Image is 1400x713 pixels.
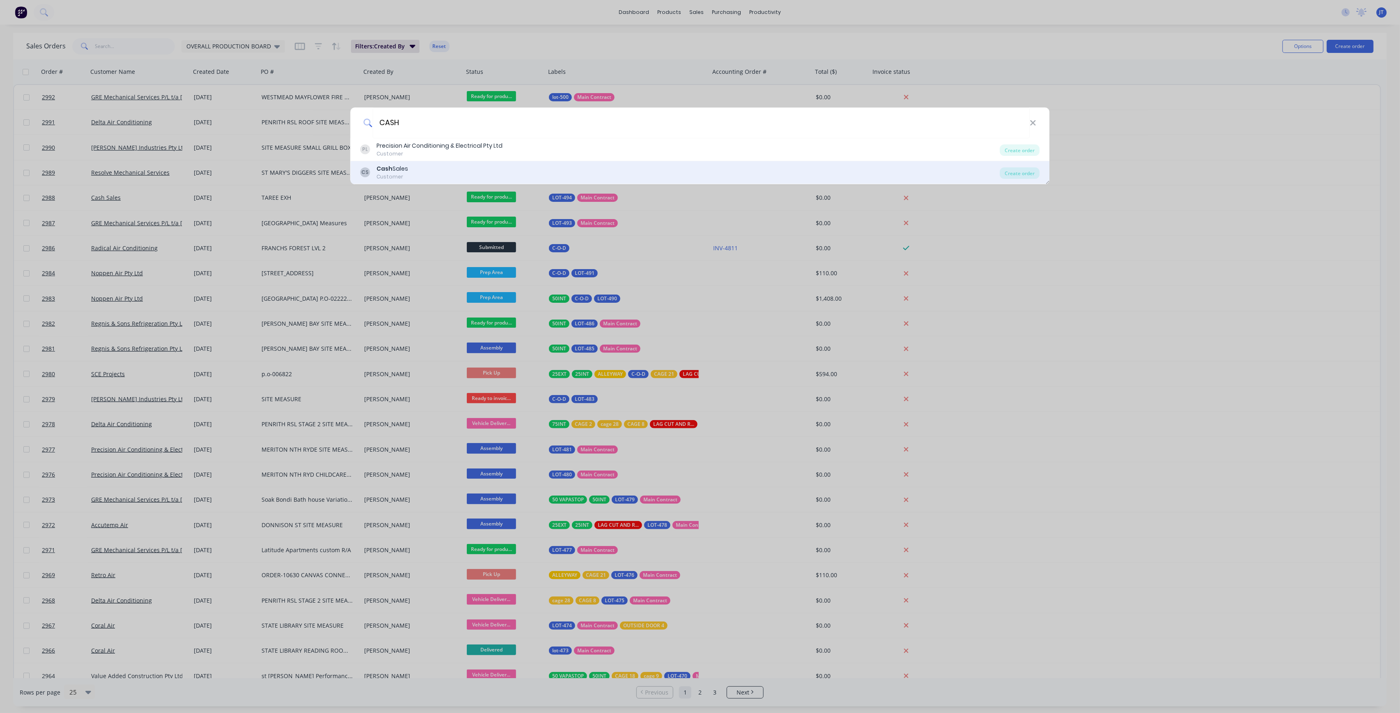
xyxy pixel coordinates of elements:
[377,150,503,158] div: Customer
[377,165,409,173] div: Sales
[360,144,370,154] div: PL
[377,173,409,181] div: Customer
[1000,144,1040,156] div: Create order
[377,165,393,173] b: Cash
[360,167,370,177] div: CS
[377,142,503,150] div: Precision Air Conditioning & Electrical Pty Ltd
[1000,167,1040,179] div: Create order
[372,107,1030,138] input: Enter a customer name to create a new order...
